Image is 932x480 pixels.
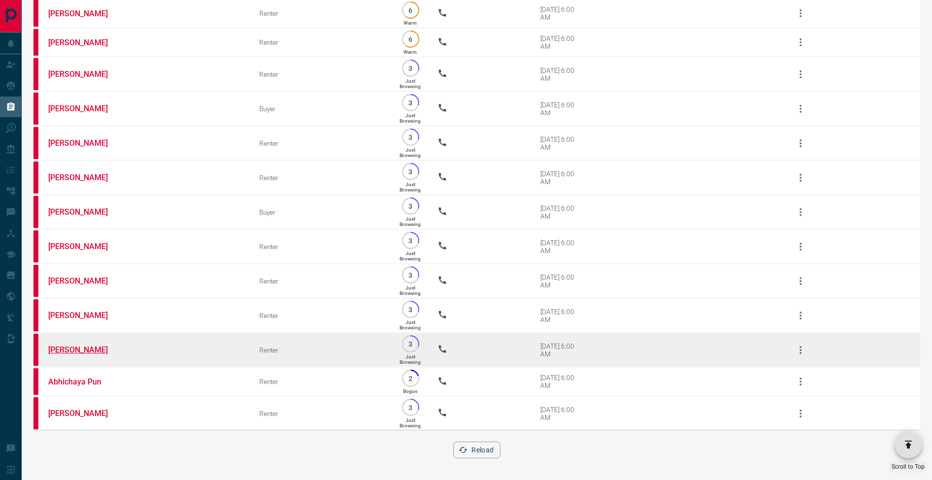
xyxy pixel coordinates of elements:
div: [DATE] 6:00 AM [540,308,582,323]
div: property.ca [33,397,38,429]
a: [PERSON_NAME] [48,311,122,320]
div: Renter [259,243,383,251]
a: [PERSON_NAME] [48,345,122,354]
a: [PERSON_NAME] [48,242,122,251]
div: property.ca [33,334,38,366]
div: property.ca [33,230,38,262]
p: 3 [407,202,414,210]
p: Just Browsing [400,285,421,296]
a: [PERSON_NAME] [48,173,122,182]
div: property.ca [33,299,38,331]
div: Renter [259,346,383,354]
p: Just Browsing [400,78,421,89]
p: 3 [407,168,414,175]
p: 3 [407,64,414,72]
p: Just Browsing [400,216,421,227]
div: [DATE] 6:00 AM [540,101,582,117]
div: Renter [259,9,383,17]
div: Buyer [259,105,383,113]
div: Buyer [259,208,383,216]
a: [PERSON_NAME] [48,69,122,79]
p: Warm [404,49,417,55]
p: Just Browsing [400,320,421,330]
div: Renter [259,378,383,385]
p: Just Browsing [400,147,421,158]
p: Warm [404,20,417,26]
a: [PERSON_NAME] [48,138,122,148]
div: [DATE] 6:00 AM [540,239,582,255]
div: Renter [259,312,383,320]
p: Just Browsing [400,113,421,124]
div: property.ca [33,265,38,297]
p: 2 [407,375,414,382]
span: Scroll to Top [892,463,925,470]
p: 3 [407,404,414,411]
a: [PERSON_NAME] [48,38,122,47]
div: [DATE] 6:00 AM [540,273,582,289]
p: Just Browsing [400,182,421,192]
div: Renter [259,277,383,285]
div: property.ca [33,368,38,395]
div: [DATE] 6:00 AM [540,66,582,82]
div: [DATE] 6:00 AM [540,5,582,21]
a: Abhichaya Pun [48,377,122,386]
div: [DATE] 6:00 AM [540,406,582,421]
div: [DATE] 6:00 AM [540,374,582,389]
a: [PERSON_NAME] [48,9,122,18]
p: 3 [407,237,414,244]
p: Just Browsing [400,417,421,428]
div: Renter [259,139,383,147]
div: [DATE] 6:00 AM [540,135,582,151]
div: Renter [259,410,383,417]
p: Bogus [403,388,417,394]
p: Just Browsing [400,251,421,261]
div: [DATE] 6:00 AM [540,204,582,220]
div: Renter [259,38,383,46]
div: Renter [259,174,383,182]
div: property.ca [33,127,38,159]
p: 3 [407,271,414,279]
p: 3 [407,99,414,106]
div: Renter [259,70,383,78]
p: 3 [407,340,414,348]
div: [DATE] 6:00 AM [540,342,582,358]
a: [PERSON_NAME] [48,276,122,286]
a: [PERSON_NAME] [48,409,122,418]
div: property.ca [33,196,38,228]
a: [PERSON_NAME] [48,104,122,113]
p: 3 [407,133,414,141]
div: property.ca [33,93,38,125]
div: property.ca [33,161,38,193]
button: Reload [453,442,500,458]
a: [PERSON_NAME] [48,207,122,217]
p: Just Browsing [400,354,421,365]
p: 6 [407,35,414,43]
div: property.ca [33,58,38,90]
p: 3 [407,306,414,313]
div: [DATE] 6:00 AM [540,170,582,186]
p: 6 [407,6,414,14]
div: [DATE] 6:00 AM [540,34,582,50]
div: property.ca [33,29,38,56]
